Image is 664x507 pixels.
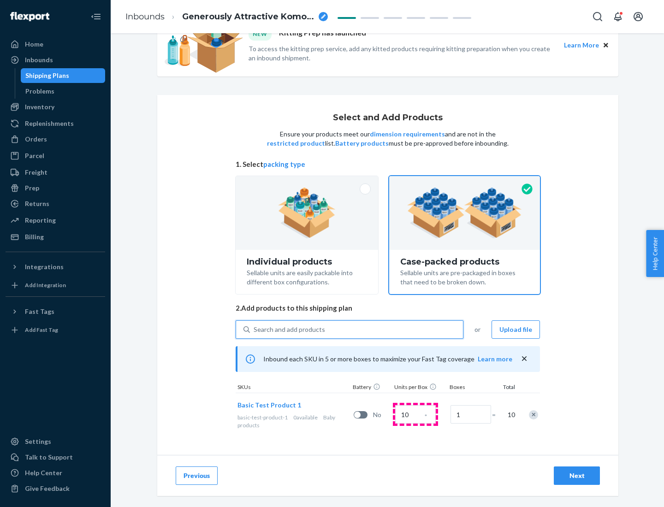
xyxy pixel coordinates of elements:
[267,139,325,148] button: restricted product
[554,466,600,485] button: Next
[6,481,105,496] button: Give Feedback
[6,278,105,293] a: Add Integration
[400,257,529,266] div: Case-packed products
[6,304,105,319] button: Fast Tags
[25,55,53,65] div: Inbounds
[118,3,335,30] ol: breadcrumbs
[6,116,105,131] a: Replenishments
[392,383,448,393] div: Units per Box
[6,196,105,211] a: Returns
[236,346,540,372] div: Inbound each SKU in 5 or more boxes to maximize your Fast Tag coverage
[478,354,512,364] button: Learn more
[25,168,47,177] div: Freight
[237,401,301,409] span: Basic Test Product 1
[400,266,529,287] div: Sellable units are pre-packaged in boxes that need to be broken down.
[494,383,517,393] div: Total
[564,40,599,50] button: Learn More
[6,181,105,195] a: Prep
[373,410,391,419] span: No
[125,12,165,22] a: Inbounds
[293,414,318,421] span: 0 available
[25,262,64,271] div: Integrations
[370,130,445,139] button: dimension requirements
[25,71,69,80] div: Shipping Plans
[25,484,70,493] div: Give Feedback
[25,199,49,208] div: Returns
[407,188,522,238] img: case-pack.59cecea509d18c883b923b81aeac6d0b.png
[6,434,105,449] a: Settings
[21,84,106,99] a: Problems
[263,159,305,169] button: packing type
[601,40,611,50] button: Close
[176,466,218,485] button: Previous
[25,216,56,225] div: Reporting
[236,383,351,393] div: SKUs
[236,303,540,313] span: 2. Add products to this shipping plan
[6,323,105,337] a: Add Fast Tag
[278,188,336,238] img: individual-pack.facf35554cb0f1810c75b2bd6df2d64e.png
[6,165,105,180] a: Freight
[6,450,105,465] a: Talk to Support
[6,466,105,480] a: Help Center
[25,183,39,193] div: Prep
[520,354,529,364] button: close
[6,53,105,67] a: Inbounds
[6,259,105,274] button: Integrations
[25,87,54,96] div: Problems
[236,159,540,169] span: 1. Select
[448,383,494,393] div: Boxes
[10,12,49,21] img: Flexport logo
[492,320,540,339] button: Upload file
[506,410,515,419] span: 10
[249,44,556,63] p: To access the kitting prep service, add any kitted products requiring kitting preparation when yo...
[6,213,105,228] a: Reporting
[25,102,54,112] div: Inventory
[451,405,491,424] input: Number of boxes
[335,139,389,148] button: Battery products
[237,414,288,421] span: basic-test-product-1
[182,11,315,23] span: Generously Attractive Komodo Dragon
[6,37,105,52] a: Home
[279,28,366,40] p: Kitting Prep has launched
[25,326,58,334] div: Add Fast Tag
[25,453,73,462] div: Talk to Support
[266,130,510,148] p: Ensure your products meet our and are not in the list. must be pre-approved before inbounding.
[25,151,44,160] div: Parcel
[25,281,66,289] div: Add Integration
[25,232,44,242] div: Billing
[333,113,443,123] h1: Select and Add Products
[588,7,607,26] button: Open Search Box
[87,7,105,26] button: Close Navigation
[237,401,301,410] button: Basic Test Product 1
[562,471,592,480] div: Next
[25,40,43,49] div: Home
[247,266,367,287] div: Sellable units are easily packable into different box configurations.
[529,410,538,419] div: Remove Item
[6,100,105,114] a: Inventory
[629,7,647,26] button: Open account menu
[249,28,272,40] div: NEW
[6,230,105,244] a: Billing
[25,135,47,144] div: Orders
[25,307,54,316] div: Fast Tags
[351,383,392,393] div: Battery
[21,68,106,83] a: Shipping Plans
[254,325,325,334] div: Search and add products
[6,148,105,163] a: Parcel
[25,119,74,128] div: Replenishments
[237,413,350,429] div: Baby products
[25,437,51,446] div: Settings
[646,230,664,277] button: Help Center
[609,7,627,26] button: Open notifications
[6,132,105,147] a: Orders
[25,468,62,478] div: Help Center
[395,405,436,424] input: Case Quantity
[492,410,501,419] span: =
[474,325,480,334] span: or
[247,257,367,266] div: Individual products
